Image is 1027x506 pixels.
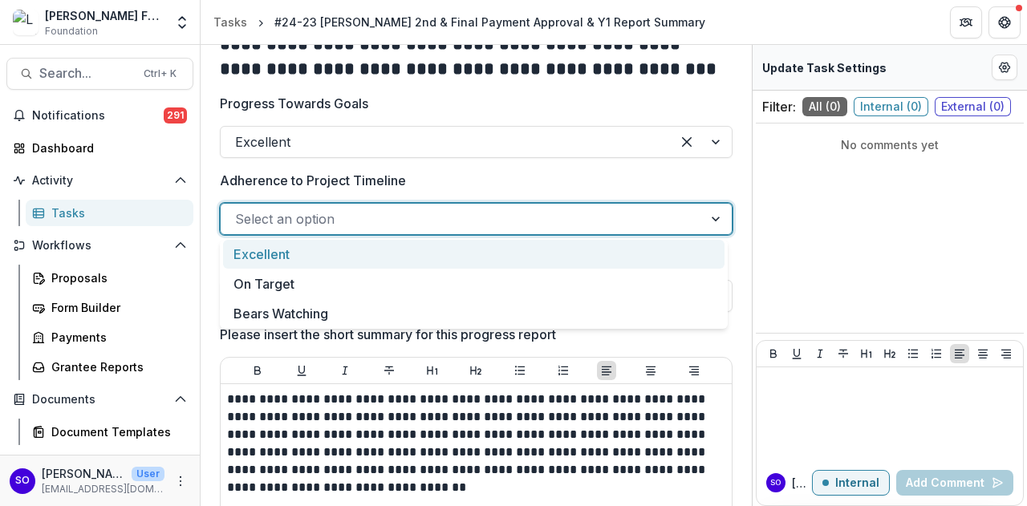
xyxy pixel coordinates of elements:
nav: breadcrumb [207,10,712,34]
div: Susan Olivo [15,476,30,486]
button: Align Right [997,344,1016,363]
a: Proposals [26,265,193,291]
a: Tasks [26,200,193,226]
button: Notifications291 [6,103,193,128]
button: More [171,472,190,491]
button: Underline [787,344,806,363]
span: Activity [32,174,168,188]
button: Add Comment [896,470,1013,496]
div: #24-23 [PERSON_NAME] 2nd & Final Payment Approval & Y1 Report Summary [274,14,705,30]
button: Bold [764,344,783,363]
p: Please insert the short summary for this progress report [220,325,556,344]
span: 291 [164,107,187,123]
p: [PERSON_NAME] [792,475,812,492]
button: Strike [834,344,853,363]
a: Form Builder [26,294,193,321]
button: Open Activity [6,168,193,193]
a: Tasks [207,10,254,34]
a: Dashboard [6,135,193,161]
span: External ( 0 ) [935,97,1011,116]
div: Form Builder [51,299,181,316]
div: Susan Olivo [770,479,781,487]
button: Align Left [950,344,969,363]
p: Progress Towards Goals [220,94,368,113]
button: Underline [292,361,311,380]
div: On Target [223,269,725,299]
button: Align Left [597,361,616,380]
div: Tasks [213,14,247,30]
div: Select options list [220,240,728,329]
span: Workflows [32,239,168,253]
button: Open entity switcher [171,6,193,38]
div: Ctrl + K [140,65,180,83]
div: Bears Watching [223,299,725,329]
span: Notifications [32,109,164,123]
p: No comments yet [762,136,1017,153]
p: Update Task Settings [762,59,887,76]
button: Align Right [684,361,704,380]
span: Documents [32,393,168,407]
button: Get Help [988,6,1021,38]
div: Clear selected options [674,129,700,155]
button: Heading 2 [880,344,899,363]
button: Italicize [810,344,830,363]
a: Document Templates [26,419,193,445]
p: [PERSON_NAME] [42,465,125,482]
button: Open Contacts [6,451,193,477]
div: Tasks [51,204,181,221]
span: All ( 0 ) [802,97,847,116]
button: Partners [950,6,982,38]
div: Payments [51,329,181,346]
a: Grantee Reports [26,354,193,380]
button: Internal [812,470,890,496]
span: Foundation [45,24,98,38]
span: Internal ( 0 ) [854,97,928,116]
div: [PERSON_NAME] Fund for the Blind [45,7,164,24]
button: Ordered List [554,361,573,380]
div: Grantee Reports [51,358,181,375]
button: Bold [248,361,267,380]
p: Filter: [762,97,796,116]
button: Bullet List [903,344,923,363]
button: Align Center [641,361,660,380]
div: Excellent [223,240,725,269]
button: Search... [6,58,193,90]
button: Italicize [335,361,355,380]
p: Adherence to Project Timeline [220,171,406,190]
button: Align Center [973,344,992,363]
button: Ordered List [927,344,946,363]
div: Document Templates [51,423,181,440]
img: Lavelle Fund for the Blind [13,10,39,35]
button: Bullet List [510,361,530,380]
div: Proposals [51,269,181,286]
button: Heading 1 [857,344,876,363]
p: Internal [835,476,879,490]
button: Open Workflows [6,233,193,258]
a: Payments [26,324,193,350]
button: Heading 2 [466,361,485,380]
div: Dashboard [32,140,181,156]
button: Edit Form Settings [992,55,1017,80]
p: [EMAIL_ADDRESS][DOMAIN_NAME] [42,482,164,496]
span: Search... [39,66,134,81]
p: User [132,467,164,481]
button: Strike [380,361,399,380]
button: Open Documents [6,387,193,412]
button: Heading 1 [423,361,442,380]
